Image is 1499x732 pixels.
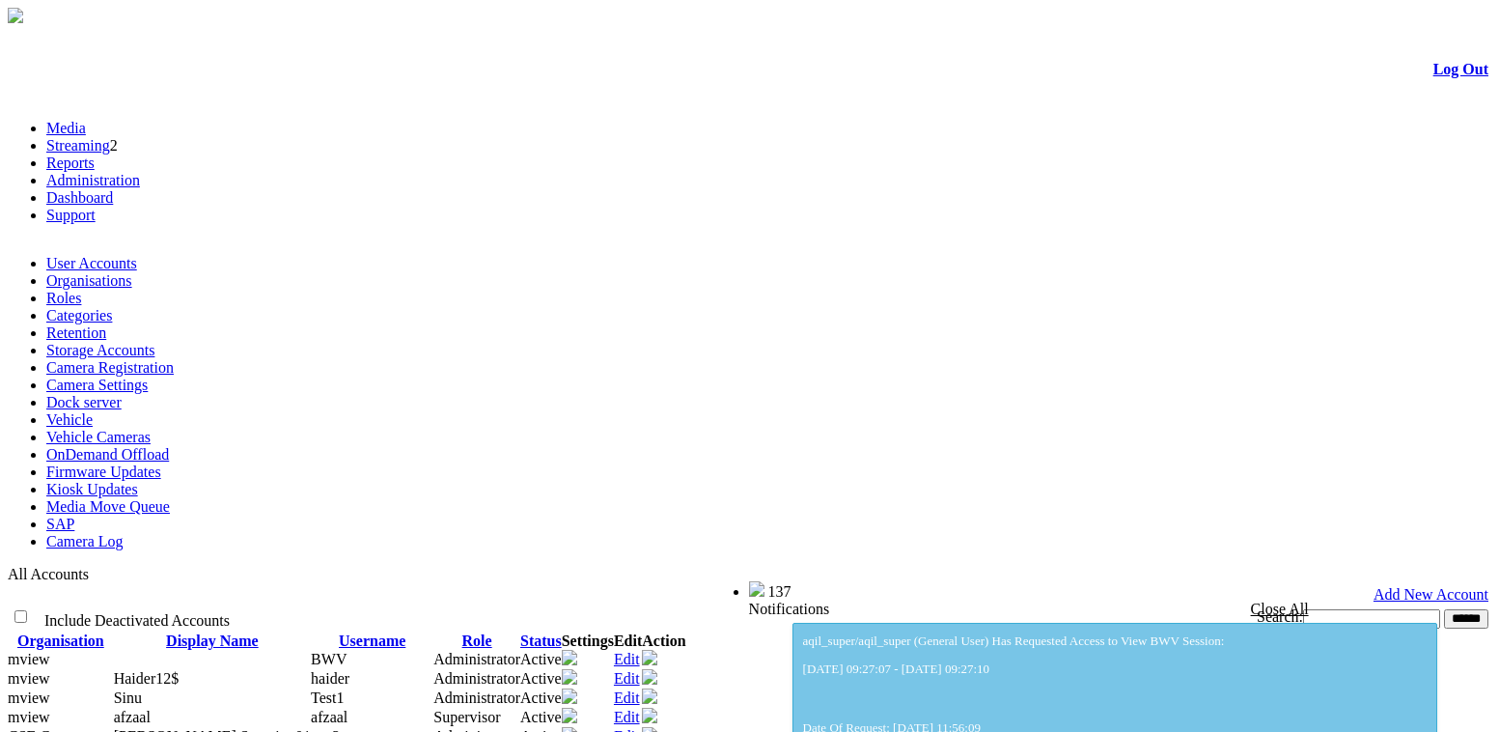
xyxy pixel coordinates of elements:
span: Contact Method: SMS and Email [114,690,142,706]
a: Status [520,633,562,649]
a: Display Name [166,633,259,649]
a: Roles [46,290,81,306]
img: camera24.png [562,708,577,723]
span: afzaal [311,709,347,725]
a: Media Move Queue [46,498,170,515]
a: Support [46,207,96,223]
span: mview [8,670,50,687]
span: haider [311,670,349,687]
a: Username [339,633,405,649]
img: camera24.png [562,650,577,665]
img: bell25.png [749,581,764,597]
img: camera24.png [562,669,577,685]
td: Administrator [433,650,520,669]
span: mview [8,651,50,667]
p: [DATE] 09:27:07 - [DATE] 09:27:10 [803,662,1428,677]
a: Media [46,120,86,136]
a: User Accounts [46,255,137,271]
td: Active [520,650,562,669]
a: Log Out [1433,61,1488,77]
a: Close All [1251,601,1309,617]
a: Camera Log [46,533,124,549]
a: Vehicle Cameras [46,429,151,445]
a: Reports [46,155,95,171]
a: OnDemand Offload [46,446,169,463]
span: Include Deactivated Accounts [44,612,230,629]
th: Settings [562,633,614,650]
a: Dock server [46,394,122,410]
a: Categories [46,307,112,324]
td: Active [520,708,562,727]
a: Storage Accounts [46,342,154,358]
a: Administration [46,172,140,188]
span: Contact Method: None [114,670,180,687]
a: Vehicle [46,411,93,428]
a: Organisations [46,272,132,289]
a: Dashboard [46,189,113,206]
span: Test1 [311,690,344,706]
span: mview [8,709,50,725]
td: Active [520,689,562,708]
a: Camera Registration [46,359,174,376]
img: camera24.png [562,689,577,704]
a: SAP [46,516,74,532]
div: Notifications [749,601,1451,618]
span: Contact Method: SMS and Email [114,709,151,725]
span: 137 [768,583,791,600]
td: Administrator [433,669,520,689]
a: Streaming [46,137,110,154]
td: Supervisor [433,708,520,727]
td: Active [520,669,562,689]
a: Firmware Updates [46,464,161,480]
a: Role [462,633,492,649]
span: 2 [110,137,118,154]
span: BWV [311,651,347,667]
a: Camera Settings [46,377,148,393]
a: Organisation [17,633,104,649]
a: Retention [46,324,106,341]
span: mview [8,690,50,706]
img: arrow-3.png [8,8,23,23]
td: Administrator [433,689,520,708]
span: Welcome, - (Administrator) [570,582,709,597]
a: Kiosk Updates [46,481,138,497]
span: All Accounts [8,566,89,582]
